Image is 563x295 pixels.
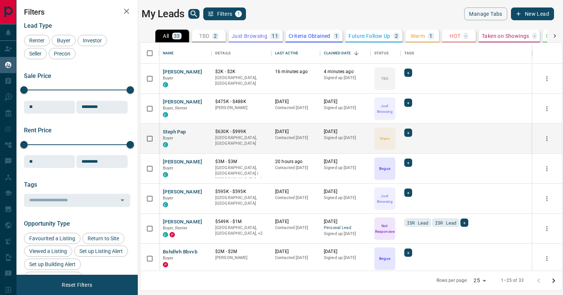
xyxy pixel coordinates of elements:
p: 1 [335,33,338,39]
p: $630K - $999K [215,129,268,135]
span: Lead Type [24,22,52,29]
div: Details [215,43,231,64]
span: Investor [80,37,104,43]
span: + [407,69,410,76]
button: search button [188,9,200,19]
button: more [541,163,553,174]
p: Toronto [215,165,268,183]
span: Sale Price [24,72,51,79]
span: + [407,129,410,136]
span: Buyer [163,136,174,141]
button: Sort [351,48,362,58]
p: [DATE] [275,249,316,255]
p: - [465,33,466,39]
p: Warm [411,33,425,39]
span: Set up Building Alert [27,261,78,267]
div: Return to Site [82,233,124,244]
p: Contacted [DATE] [275,225,316,231]
p: Toronto, Vaughan [215,225,268,237]
div: + [404,159,412,167]
p: [GEOGRAPHIC_DATA], [GEOGRAPHIC_DATA] [215,135,268,147]
p: All [163,33,169,39]
h2: Filters [24,7,130,16]
div: Details [211,43,271,64]
div: Status [374,43,389,64]
div: + [404,249,412,257]
button: [PERSON_NAME] [163,69,202,76]
p: [DATE] [324,219,367,225]
div: Investor [77,35,107,46]
span: Opportunity Type [24,220,70,227]
span: Buyer [163,76,174,81]
button: Go to next page [546,273,561,288]
div: Viewed a Listing [24,246,72,257]
p: Signed up [DATE] [324,255,367,261]
div: Tags [404,43,414,64]
p: Signed up [DATE] [324,135,367,141]
span: + [407,189,410,196]
span: Buyer [54,37,73,43]
p: [DATE] [324,249,367,255]
div: Buyer [52,35,76,46]
p: [PERSON_NAME] [215,105,268,111]
div: Name [163,43,174,64]
p: Contacted [DATE] [275,105,316,111]
button: Steph Pap [163,129,186,136]
button: New Lead [511,7,554,20]
span: Renter [27,37,47,43]
div: Name [159,43,211,64]
div: Set up Listing Alert [74,246,128,257]
div: + [460,219,468,227]
p: Future Follow Up [349,33,390,39]
button: Manage Tabs [464,7,507,20]
p: $3M - $3M [215,159,268,165]
button: more [541,223,553,234]
div: Set up Building Alert [24,259,81,270]
p: 16 minutes ago [275,69,316,75]
span: + [463,219,466,226]
span: Viewed a Listing [27,248,70,254]
button: more [541,193,553,204]
p: Signed up [DATE] [324,165,367,171]
button: [PERSON_NAME] [163,99,202,106]
p: [DATE] [275,129,316,135]
span: Reactivated Account [27,274,80,280]
div: Seller [24,48,47,59]
p: Signed up [DATE] [324,231,367,237]
span: Rent Price [24,127,52,134]
p: Signed up [DATE] [324,105,367,111]
span: Set up Listing Alert [77,248,125,254]
p: Taken on Showings [482,33,529,39]
p: Contacted [DATE] [275,195,316,201]
div: condos.ca [163,202,168,207]
p: Contacted [DATE] [275,135,316,141]
div: Reactivated Account [24,272,83,283]
p: 33 [174,33,180,39]
div: Tags [401,43,532,64]
p: 11 [272,33,278,39]
p: 1 [429,33,432,39]
p: $549K - $1M [215,219,268,225]
button: more [541,73,553,84]
p: [DATE] [275,219,316,225]
div: Last Active [275,43,298,64]
p: Contacted [DATE] [275,255,316,261]
span: Favourited a Listing [27,235,78,241]
p: Signed up [DATE] [324,75,367,81]
p: [GEOGRAPHIC_DATA], [GEOGRAPHIC_DATA] [215,195,268,207]
button: Reset Filters [57,279,97,291]
div: Renter [24,35,50,46]
p: $2M - $2M [215,249,268,255]
span: Personal Lead [324,225,367,231]
div: Status [371,43,401,64]
button: [PERSON_NAME] [163,189,202,196]
div: Favourited a Listing [24,233,80,244]
button: more [541,103,553,114]
p: Bogus [379,166,390,171]
p: Just Browsing [375,103,395,114]
div: Last Active [271,43,320,64]
p: Contacted [DATE] [275,165,316,171]
div: + [404,69,412,77]
p: Just Browsing [375,193,395,204]
button: more [541,133,553,144]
